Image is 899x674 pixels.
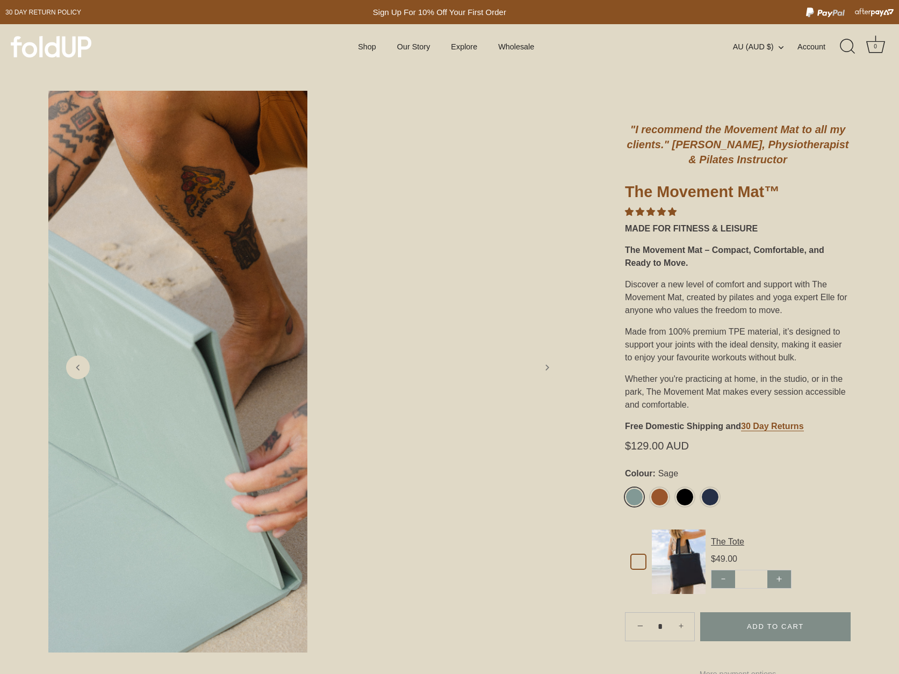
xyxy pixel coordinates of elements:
label: Colour: [625,468,851,479]
div: Primary navigation [332,37,561,57]
div: Whether you're practicing at home, in the studio, or in the park, The Movement Mat makes every se... [625,368,851,416]
span: 4.86 stars [625,207,677,216]
a: Search [836,35,860,59]
span: Sage [656,468,678,479]
a: Sage [625,488,644,506]
a: Account [797,40,844,53]
a: Shop [349,37,385,57]
button: Add to Cart [700,612,851,641]
input: Quantity [651,612,668,642]
strong: MADE FOR FITNESS & LEISURE [625,224,758,233]
a: Next slide [535,356,559,379]
a: Cart [864,35,887,59]
a: Our Story [388,37,440,57]
a: + [671,614,694,638]
a: Previous slide [66,356,90,379]
a: Midnight [701,488,720,506]
a: Rust [650,488,669,506]
div: Discover a new level of comfort and support with The Movement Mat, created by pilates and yoga ex... [625,274,851,321]
div: The Movement Mat – Compact, Comfortable, and Ready to Move. [625,240,851,274]
div: 0 [870,41,881,52]
div: Made from 100% premium TPE material, it’s designed to support your joints with the ideal density,... [625,321,851,368]
a: Wholesale [489,37,544,57]
em: "I recommend the Movement Mat to all my clients." [PERSON_NAME], Physiotherapist & Pilates Instru... [627,124,849,165]
a: − [627,614,651,637]
a: Explore [442,37,486,57]
strong: Free Domestic Shipping and [625,422,741,431]
a: 30 Day Returns [741,422,804,431]
a: 30 day Return policy [5,6,81,19]
div: The Tote [711,535,845,548]
span: $49.00 [711,554,737,563]
button: AU (AUD $) [733,42,795,52]
h1: The Movement Mat™ [625,182,851,206]
a: Black [675,488,694,506]
span: $129.00 AUD [625,441,689,450]
img: Default Title [652,530,706,594]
